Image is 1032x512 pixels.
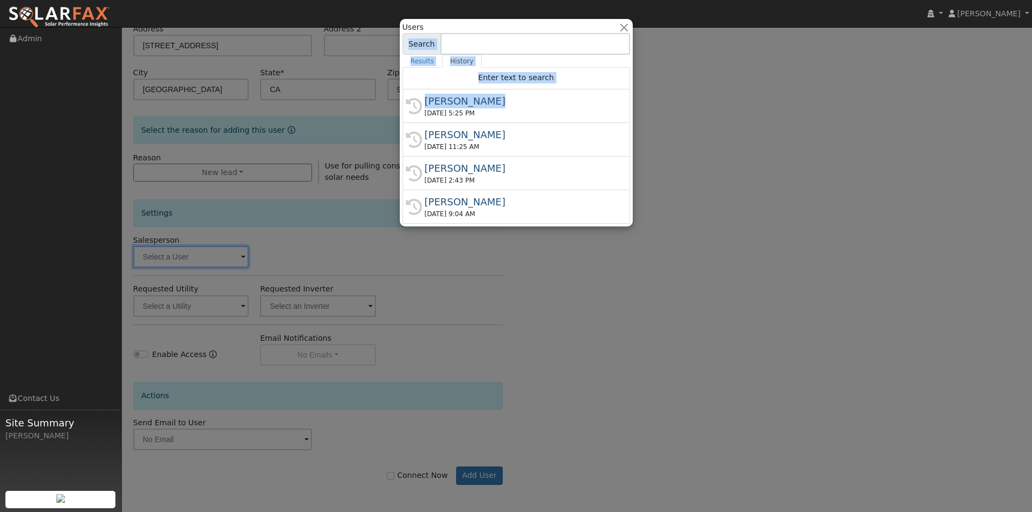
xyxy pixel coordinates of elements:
span: Enter text to search [478,73,554,82]
div: [PERSON_NAME] [425,195,618,209]
div: [PERSON_NAME] [425,161,618,176]
div: [DATE] 11:25 AM [425,142,618,152]
div: [PERSON_NAME] [425,127,618,142]
span: Search [403,33,441,55]
i: History [406,132,422,148]
img: retrieve [56,494,65,503]
span: Site Summary [5,416,116,430]
span: [PERSON_NAME] [957,9,1021,18]
div: [PERSON_NAME] [425,94,618,108]
span: Users [403,22,424,33]
div: [DATE] 9:04 AM [425,209,618,219]
div: [DATE] 5:25 PM [425,108,618,118]
div: [PERSON_NAME] [5,430,116,442]
a: History [442,55,482,68]
i: History [406,199,422,215]
i: History [406,98,422,114]
i: History [406,165,422,182]
img: SolarFax [8,6,110,29]
a: Results [403,55,443,68]
div: [DATE] 2:43 PM [425,176,618,185]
